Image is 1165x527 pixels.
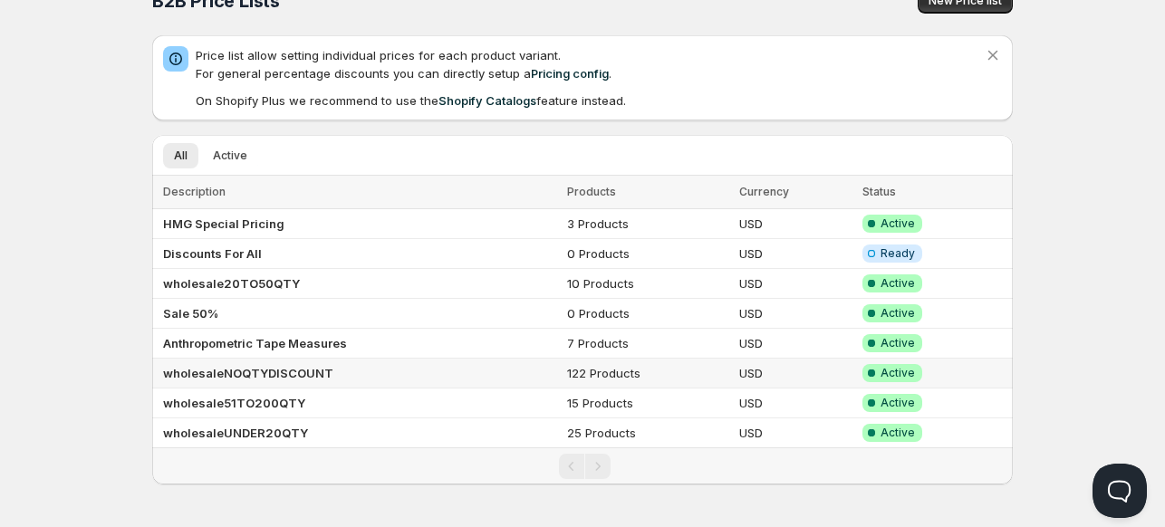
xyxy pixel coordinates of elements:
[980,43,1006,68] button: Dismiss notification
[862,185,896,198] span: Status
[163,216,284,231] b: HMG Special Pricing
[881,216,915,231] span: Active
[881,366,915,380] span: Active
[881,306,915,321] span: Active
[562,418,734,448] td: 25 Products
[562,209,734,239] td: 3 Products
[739,185,789,198] span: Currency
[734,239,858,269] td: USD
[734,299,858,329] td: USD
[163,336,347,350] b: Anthropometric Tape Measures
[881,426,915,440] span: Active
[734,269,858,299] td: USD
[567,185,616,198] span: Products
[163,426,308,440] b: wholesaleUNDER20QTY
[1093,464,1147,518] iframe: Help Scout Beacon - Open
[562,329,734,359] td: 7 Products
[531,66,609,81] a: Pricing config
[562,269,734,299] td: 10 Products
[196,46,984,82] p: Price list allow setting individual prices for each product variant. For general percentage disco...
[163,246,262,261] b: Discounts For All
[734,359,858,388] td: USD
[562,388,734,418] td: 15 Products
[163,306,218,321] b: Sale 50%
[163,276,300,291] b: wholesale20TO50QTY
[881,246,915,261] span: Ready
[163,366,333,380] b: wholesaleNOQTYDISCOUNT
[881,336,915,350] span: Active
[438,93,536,108] a: Shopify Catalogs
[734,418,858,448] td: USD
[734,209,858,239] td: USD
[152,447,1013,484] nav: Pagination
[174,149,188,163] span: All
[163,396,305,410] b: wholesale51TO200QTY
[881,276,915,291] span: Active
[734,329,858,359] td: USD
[734,388,858,418] td: USD
[562,239,734,269] td: 0 Products
[163,185,226,198] span: Description
[213,149,247,163] span: Active
[881,396,915,410] span: Active
[562,299,734,329] td: 0 Products
[562,359,734,388] td: 122 Products
[196,91,984,110] p: On Shopify Plus we recommend to use the feature instead.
